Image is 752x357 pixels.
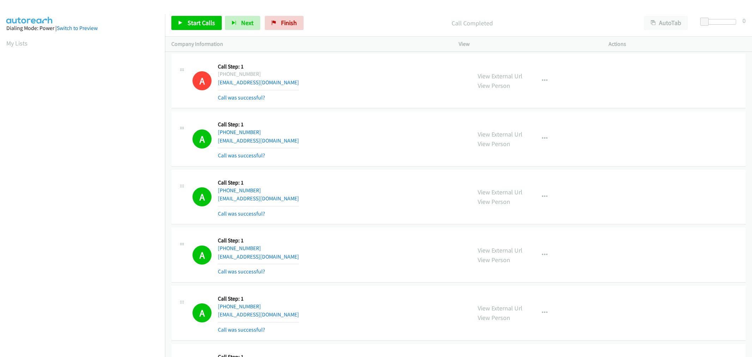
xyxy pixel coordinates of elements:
[218,253,299,260] a: [EMAIL_ADDRESS][DOMAIN_NAME]
[171,40,446,48] p: Company Information
[218,129,261,135] a: [PHONE_NUMBER]
[218,94,265,101] a: Call was successful?
[704,19,736,25] div: Delay between calls (in seconds)
[644,16,688,30] button: AutoTab
[218,237,299,244] h5: Call Step: 1
[218,79,299,86] a: [EMAIL_ADDRESS][DOMAIN_NAME]
[218,195,299,202] a: [EMAIL_ADDRESS][DOMAIN_NAME]
[218,326,265,333] a: Call was successful?
[218,268,265,275] a: Call was successful?
[281,19,297,27] span: Finish
[218,245,261,252] a: [PHONE_NUMBER]
[478,188,522,196] a: View External Url
[192,129,212,149] h1: A
[218,210,265,217] a: Call was successful?
[265,16,304,30] a: Finish
[6,39,27,47] a: My Lists
[188,19,215,27] span: Start Calls
[218,121,299,128] h5: Call Step: 1
[171,16,222,30] a: Start Calls
[478,198,510,206] a: View Person
[192,303,212,322] h1: A
[478,304,522,312] a: View External Url
[192,71,212,90] h1: A
[478,256,510,264] a: View Person
[459,40,596,48] p: View
[478,81,510,90] a: View Person
[192,187,212,206] h1: A
[192,246,212,265] h1: A
[218,295,299,302] h5: Call Step: 1
[218,137,299,144] a: [EMAIL_ADDRESS][DOMAIN_NAME]
[241,19,253,27] span: Next
[57,25,98,31] a: Switch to Preview
[6,24,159,32] div: Dialing Mode: Power |
[218,303,261,310] a: [PHONE_NUMBER]
[218,152,265,159] a: Call was successful?
[742,16,746,25] div: 0
[478,130,522,138] a: View External Url
[478,314,510,322] a: View Person
[218,63,299,70] h5: Call Step: 1
[609,40,746,48] p: Actions
[218,311,299,318] a: [EMAIL_ADDRESS][DOMAIN_NAME]
[225,16,260,30] button: Next
[478,246,522,254] a: View External Url
[218,187,261,194] a: [PHONE_NUMBER]
[218,70,299,78] div: [PHONE_NUMBER]
[218,179,299,186] h5: Call Step: 1
[478,140,510,148] a: View Person
[478,72,522,80] a: View External Url
[313,18,631,28] p: Call Completed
